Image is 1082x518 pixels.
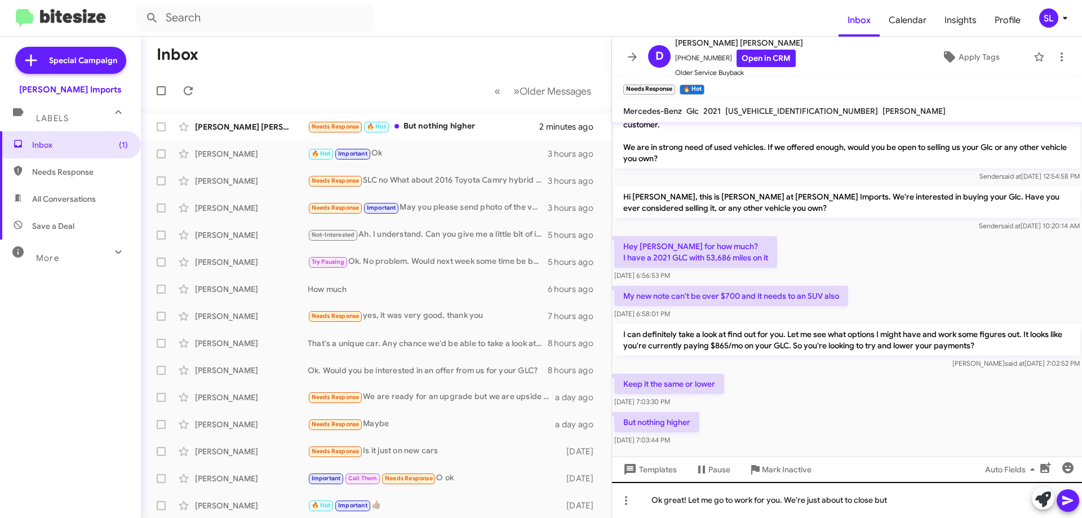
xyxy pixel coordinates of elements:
[312,177,360,184] span: Needs Response
[979,172,1080,180] span: Sender [DATE] 12:54:58 PM
[312,123,360,130] span: Needs Response
[555,392,602,403] div: a day ago
[15,47,126,74] a: Special Campaign
[1001,222,1021,230] span: said at
[312,150,331,157] span: 🔥 Hot
[312,258,344,265] span: Try Pausing
[195,365,308,376] div: [PERSON_NAME]
[561,446,602,457] div: [DATE]
[548,202,602,214] div: 3 hours ago
[839,4,880,37] span: Inbox
[548,284,602,295] div: 6 hours ago
[507,79,598,103] button: Next
[655,47,664,65] span: D
[308,120,539,133] div: But nothing higher
[308,255,548,268] div: Ok. No problem. Would next week some time be better for you?
[195,148,308,160] div: [PERSON_NAME]
[1030,8,1070,28] button: SL
[561,473,602,484] div: [DATE]
[976,459,1048,480] button: Auto Fields
[195,473,308,484] div: [PERSON_NAME]
[338,150,367,157] span: Important
[612,459,686,480] button: Templates
[708,459,730,480] span: Pause
[520,85,591,98] span: Older Messages
[548,148,602,160] div: 3 hours ago
[1001,172,1021,180] span: said at
[739,459,821,480] button: Mark Inactive
[883,106,946,116] span: [PERSON_NAME]
[36,113,69,123] span: Labels
[32,193,96,205] span: All Conversations
[880,4,935,37] a: Calendar
[675,36,803,50] span: [PERSON_NAME] [PERSON_NAME]
[195,446,308,457] div: [PERSON_NAME]
[312,502,331,509] span: 🔥 Hot
[19,84,122,95] div: [PERSON_NAME] Imports
[548,175,602,187] div: 3 hours ago
[1005,359,1025,368] span: said at
[312,231,355,238] span: Not-Interested
[986,4,1030,37] a: Profile
[308,201,548,214] div: May you please send photo of the vehicle please.
[488,79,598,103] nav: Page navigation example
[312,420,360,428] span: Needs Response
[614,324,1080,356] p: I can definitely take a look at find out for you. Let me see what options I might have and work s...
[136,5,373,32] input: Search
[157,46,198,64] h1: Inbox
[912,47,1028,67] button: Apply Tags
[195,284,308,295] div: [PERSON_NAME]
[487,79,507,103] button: Previous
[614,397,670,406] span: [DATE] 7:03:30 PM
[623,85,675,95] small: Needs Response
[614,187,1080,218] p: Hi [PERSON_NAME], this is [PERSON_NAME] at [PERSON_NAME] Imports. We're interested in buying your...
[985,459,1039,480] span: Auto Fields
[623,106,682,116] span: Mercedes-Benz
[686,106,699,116] span: Glc
[614,271,670,280] span: [DATE] 6:56:53 PM
[308,365,548,376] div: Ok. Would you be interested in an offer from us for your GLC?
[32,220,74,232] span: Save a Deal
[959,47,1000,67] span: Apply Tags
[312,312,360,320] span: Needs Response
[308,174,548,187] div: SLC no What about 2016 Toyota Camry hybrid low miles less than 60k Or 2020 MB GLC 300 approx 80k ...
[548,256,602,268] div: 5 hours ago
[308,472,561,485] div: O ok
[621,459,677,480] span: Templates
[614,374,724,394] p: Keep it the same or lower
[312,448,360,455] span: Needs Response
[935,4,986,37] a: Insights
[675,50,803,67] span: [PHONE_NUMBER]
[539,121,602,132] div: 2 minutes ago
[32,139,128,150] span: Inbox
[612,482,1082,518] div: Ok great! Let me go to work for you. We're just about to close but
[614,309,670,318] span: [DATE] 6:58:01 PM
[308,418,555,431] div: Maybe
[195,256,308,268] div: [PERSON_NAME]
[952,359,1080,368] span: [PERSON_NAME] [DATE] 7:02:52 PM
[195,175,308,187] div: [PERSON_NAME]
[1039,8,1058,28] div: SL
[762,459,812,480] span: Mark Inactive
[675,67,803,78] span: Older Service Buyback
[195,419,308,430] div: [PERSON_NAME]
[32,166,128,178] span: Needs Response
[703,106,721,116] span: 2021
[680,85,704,95] small: 🔥 Hot
[338,502,367,509] span: Important
[555,419,602,430] div: a day ago
[561,500,602,511] div: [DATE]
[614,236,777,268] p: Hey [PERSON_NAME] for how much? I have a 2021 GLC with 53,686 miles on it
[195,392,308,403] div: [PERSON_NAME]
[725,106,878,116] span: [US_VEHICLE_IDENTIFICATION_NUMBER]
[308,309,548,322] div: yes, it was very good, thank you
[308,445,561,458] div: Is it just on new cars
[548,311,602,322] div: 7 hours ago
[737,50,796,67] a: Open in CRM
[312,475,341,482] span: Important
[36,253,59,263] span: More
[614,286,848,306] p: My new note can't be over $700 and it needs to an SUV also
[195,229,308,241] div: [PERSON_NAME]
